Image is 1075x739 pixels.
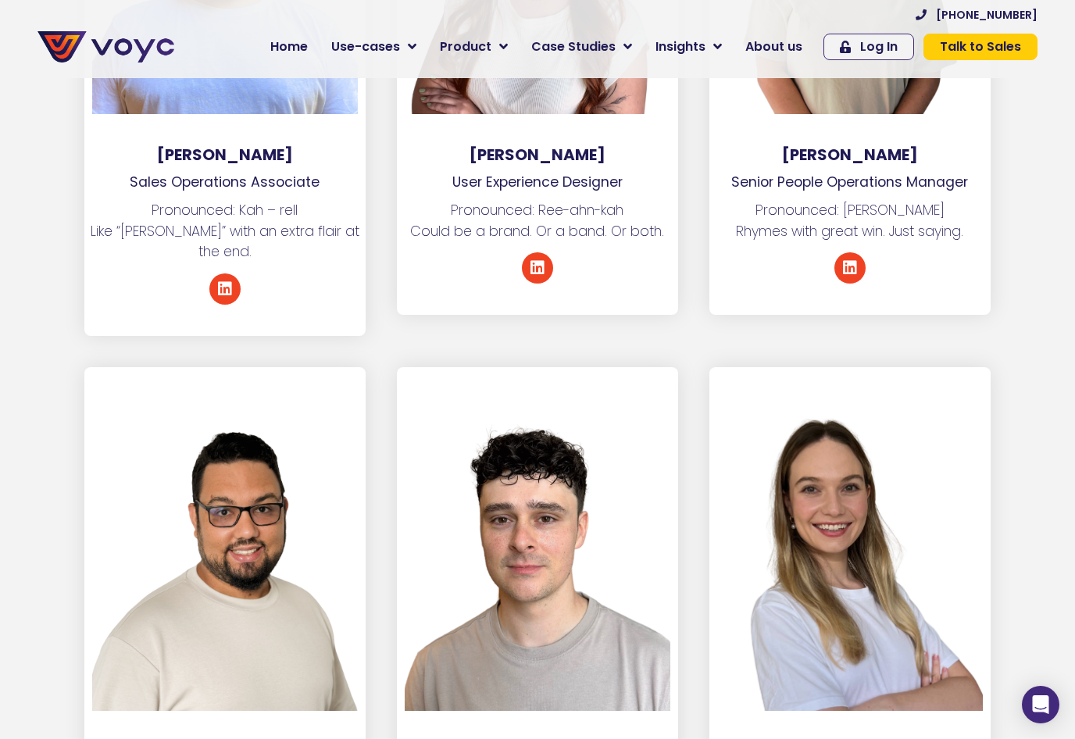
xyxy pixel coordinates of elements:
[860,41,898,53] span: Log In
[84,145,366,164] h3: [PERSON_NAME]
[397,200,678,241] p: Pronounced: Ree-ahn-kah Could be a brand. Or a band. Or both.
[428,31,520,62] a: Product
[259,31,320,62] a: Home
[397,172,678,192] p: User Experience Designer
[936,9,1037,20] span: [PHONE_NUMBER]
[823,34,914,60] a: Log In
[320,31,428,62] a: Use-cases
[531,37,616,56] span: Case Studies
[916,9,1037,20] a: [PHONE_NUMBER]
[1022,686,1059,723] div: Open Intercom Messenger
[397,145,678,164] h3: [PERSON_NAME]
[923,34,1037,60] a: Talk to Sales
[644,31,734,62] a: Insights
[655,37,705,56] span: Insights
[745,37,802,56] span: About us
[440,37,491,56] span: Product
[84,172,366,192] p: Sales Operations Associate
[331,37,400,56] span: Use-cases
[709,172,991,192] p: Senior People Operations Manager
[709,145,991,164] h3: [PERSON_NAME]
[37,31,174,62] img: voyc-full-logo
[84,200,366,262] p: Pronounced: Kah – rell Like “[PERSON_NAME]” with an extra flair at the end.
[734,31,814,62] a: About us
[940,41,1021,53] span: Talk to Sales
[270,37,308,56] span: Home
[709,200,991,241] p: Pronounced: [PERSON_NAME] Rhymes with great win. Just saying.
[520,31,644,62] a: Case Studies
